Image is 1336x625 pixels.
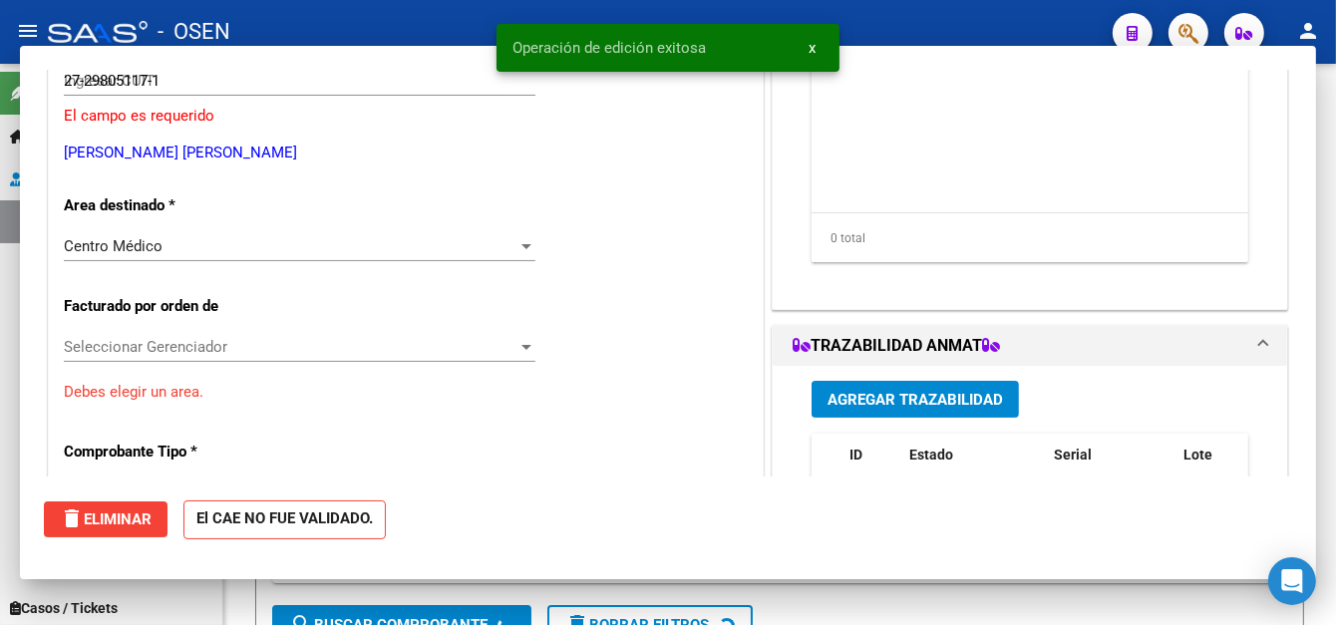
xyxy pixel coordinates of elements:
datatable-header-cell: Lote [1175,434,1260,499]
div: Open Intercom Messenger [1268,557,1316,605]
span: Firma Express [10,83,114,105]
mat-icon: person [1296,19,1320,43]
mat-icon: delete [60,506,84,530]
span: Estado [909,447,953,463]
mat-expansion-panel-header: TRAZABILIDAD ANMAT [773,326,1287,366]
span: Lote [1183,447,1212,463]
mat-icon: menu [16,19,40,43]
button: Eliminar [44,501,167,537]
span: Casos / Tickets [10,597,118,619]
button: x [793,30,832,66]
span: Prestadores / Proveedores [10,168,191,190]
p: Area destinado * [64,194,269,217]
span: Eliminar [60,510,152,528]
p: El campo es requerido [64,105,748,128]
div: 0 total [812,213,1248,263]
datatable-header-cell: ID [841,434,901,499]
button: Agregar Trazabilidad [812,381,1019,418]
p: Comprobante Tipo * [64,441,269,464]
span: Operación de edición exitosa [512,38,706,58]
span: - OSEN [158,10,230,54]
span: x [809,39,816,57]
span: Serial [1054,447,1092,463]
datatable-header-cell: Estado [901,434,1046,499]
span: ID [849,447,862,463]
span: Centro Médico [64,237,163,255]
strong: El CAE NO FUE VALIDADO. [183,500,386,539]
p: Debes elegir un area. [64,381,748,404]
datatable-header-cell: Serial [1046,434,1175,499]
span: Inicio [10,126,61,148]
p: Facturado por orden de [64,295,269,318]
span: Seleccionar Gerenciador [64,338,517,356]
h1: TRAZABILIDAD ANMAT [793,334,1000,358]
p: [PERSON_NAME] [PERSON_NAME] [64,142,748,164]
span: Agregar Trazabilidad [828,391,1003,409]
